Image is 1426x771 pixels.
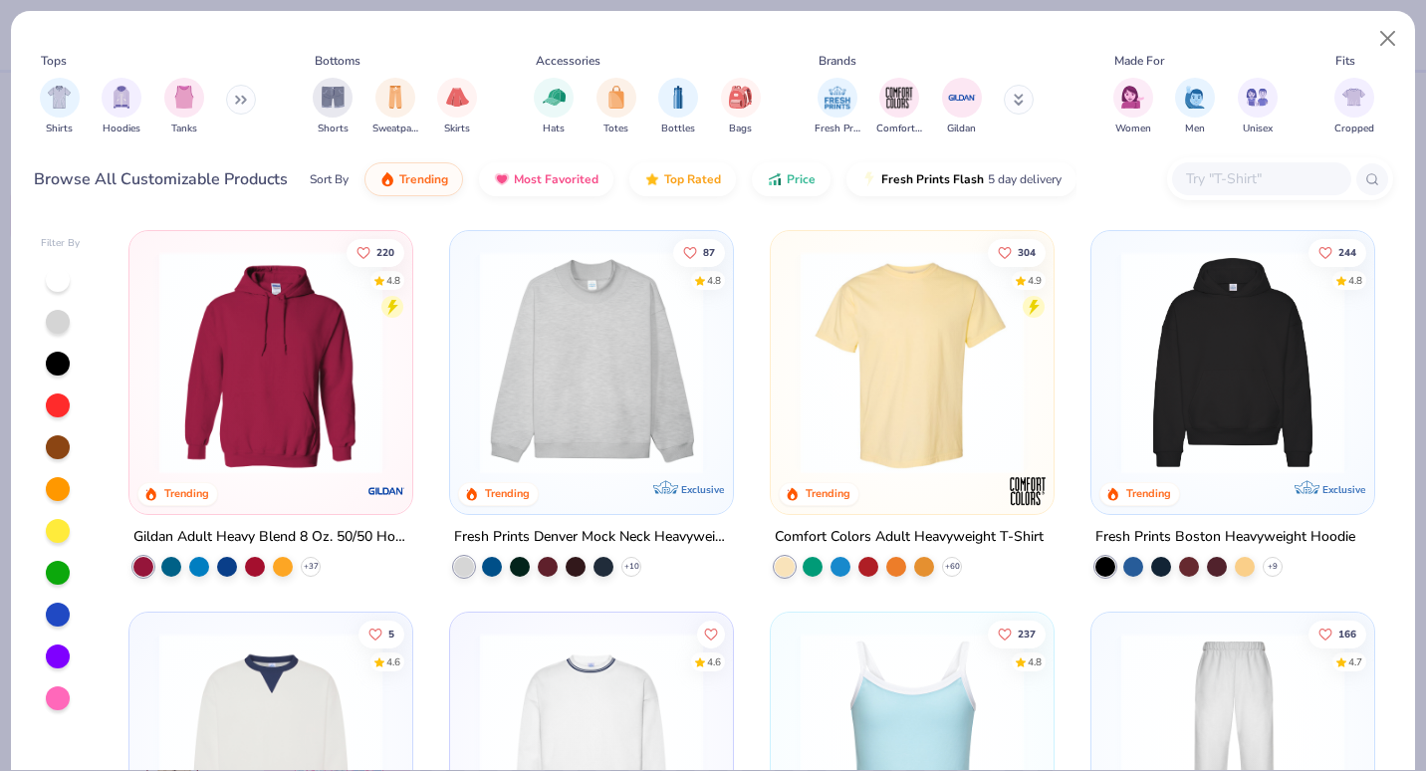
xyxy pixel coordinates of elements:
[775,525,1044,550] div: Comfort Colors Adult Heavyweight T-Shirt
[46,122,73,136] span: Shirts
[318,122,349,136] span: Shorts
[1246,86,1269,109] img: Unisex Image
[1238,78,1278,136] div: filter for Unisex
[988,168,1062,191] span: 5 day delivery
[819,52,856,70] div: Brands
[543,86,566,109] img: Hats Image
[707,273,721,288] div: 4.8
[1175,78,1215,136] button: filter button
[377,247,395,257] span: 220
[534,78,574,136] div: filter for Hats
[372,122,418,136] span: Sweatpants
[815,78,860,136] div: filter for Fresh Prints
[536,52,600,70] div: Accessories
[171,122,197,136] span: Tanks
[815,78,860,136] button: filter button
[658,78,698,136] button: filter button
[1334,78,1374,136] div: filter for Cropped
[534,78,574,136] button: filter button
[1238,78,1278,136] button: filter button
[399,171,448,187] span: Trending
[658,78,698,136] div: filter for Bottles
[444,122,470,136] span: Skirts
[1033,251,1276,474] img: e55d29c3-c55d-459c-bfd9-9b1c499ab3c6
[454,525,729,550] div: Fresh Prints Denver Mock Neck Heavyweight Sweatshirt
[707,654,721,669] div: 4.6
[673,238,725,266] button: Like
[1184,167,1337,190] input: Try "T-Shirt"
[364,162,463,196] button: Trending
[389,629,395,639] span: 5
[494,171,510,187] img: most_fav.gif
[791,251,1034,474] img: 029b8af0-80e6-406f-9fdc-fdf898547912
[1111,251,1354,474] img: 91acfc32-fd48-4d6b-bdad-a4c1a30ac3fc
[437,78,477,136] button: filter button
[1018,247,1036,257] span: 304
[1268,561,1278,573] span: + 9
[1095,525,1355,550] div: Fresh Prints Boston Heavyweight Hoodie
[348,238,405,266] button: Like
[1321,483,1364,496] span: Exclusive
[644,171,660,187] img: TopRated.gif
[313,78,353,136] div: filter for Shorts
[823,83,852,113] img: Fresh Prints Image
[1338,629,1356,639] span: 166
[366,471,406,511] img: Gildan logo
[1175,78,1215,136] div: filter for Men
[697,620,725,647] button: Like
[133,525,408,550] div: Gildan Adult Heavy Blend 8 Oz. 50/50 Hooded Sweatshirt
[304,561,319,573] span: + 37
[603,122,628,136] span: Totes
[664,171,721,187] span: Top Rated
[103,122,140,136] span: Hoodies
[543,122,565,136] span: Hats
[605,86,627,109] img: Totes Image
[40,78,80,136] button: filter button
[729,122,752,136] span: Bags
[149,251,392,474] img: 01756b78-01f6-4cc6-8d8a-3c30c1a0c8ac
[470,251,713,474] img: f5d85501-0dbb-4ee4-b115-c08fa3845d83
[1113,78,1153,136] div: filter for Women
[310,170,349,188] div: Sort By
[721,78,761,136] div: filter for Bags
[315,52,360,70] div: Bottoms
[102,78,141,136] button: filter button
[629,162,736,196] button: Top Rated
[111,86,132,109] img: Hoodies Image
[34,167,288,191] div: Browse All Customizable Products
[1308,620,1366,647] button: Like
[359,620,405,647] button: Like
[1348,654,1362,669] div: 4.7
[446,86,469,109] img: Skirts Image
[48,86,71,109] img: Shirts Image
[721,78,761,136] button: filter button
[876,78,922,136] button: filter button
[1334,78,1374,136] button: filter button
[1018,629,1036,639] span: 237
[41,236,81,251] div: Filter By
[681,483,724,496] span: Exclusive
[884,83,914,113] img: Comfort Colors Image
[1243,122,1273,136] span: Unisex
[437,78,477,136] div: filter for Skirts
[942,78,982,136] div: filter for Gildan
[815,122,860,136] span: Fresh Prints
[947,122,976,136] span: Gildan
[1113,78,1153,136] button: filter button
[322,86,345,109] img: Shorts Image
[846,162,1076,196] button: Fresh Prints Flash5 day delivery
[596,78,636,136] div: filter for Totes
[947,83,977,113] img: Gildan Image
[729,86,751,109] img: Bags Image
[703,247,715,257] span: 87
[387,273,401,288] div: 4.8
[1028,273,1042,288] div: 4.9
[1008,471,1048,511] img: Comfort Colors logo
[1335,52,1355,70] div: Fits
[752,162,831,196] button: Price
[1114,52,1164,70] div: Made For
[596,78,636,136] button: filter button
[372,78,418,136] div: filter for Sweatpants
[787,171,816,187] span: Price
[1115,122,1151,136] span: Women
